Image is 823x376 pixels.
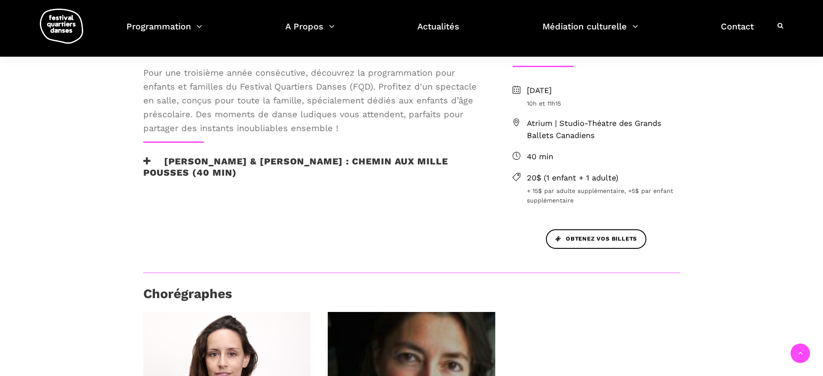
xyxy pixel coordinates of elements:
span: Atrium | Studio-Théatre des Grands Ballets Canadiens [527,117,680,142]
a: Contact [721,19,754,45]
span: Pour une troisième année consécutive, découvrez la programmation pour enfants et familles du Fest... [143,66,484,135]
span: Obtenez vos billets [555,235,637,244]
span: 20$ (1 enfant + 1 adulte) [527,172,680,184]
a: Programmation [126,19,202,45]
span: 40 min [527,151,680,163]
span: [DATE] [527,84,680,97]
h3: Chorégraphes [143,286,232,308]
h3: [PERSON_NAME] & [PERSON_NAME] : Chemin aux mille pousses (40 min) [143,156,484,177]
span: 10h et 11h15 [527,99,680,108]
a: Actualités [417,19,459,45]
span: + 15$ par adulte supplémentaire, +5$ par enfant supplémentaire [527,186,680,206]
a: Obtenez vos billets [546,229,646,249]
a: Médiation culturelle [542,19,638,45]
a: A Propos [285,19,335,45]
img: logo-fqd-med [40,9,83,44]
